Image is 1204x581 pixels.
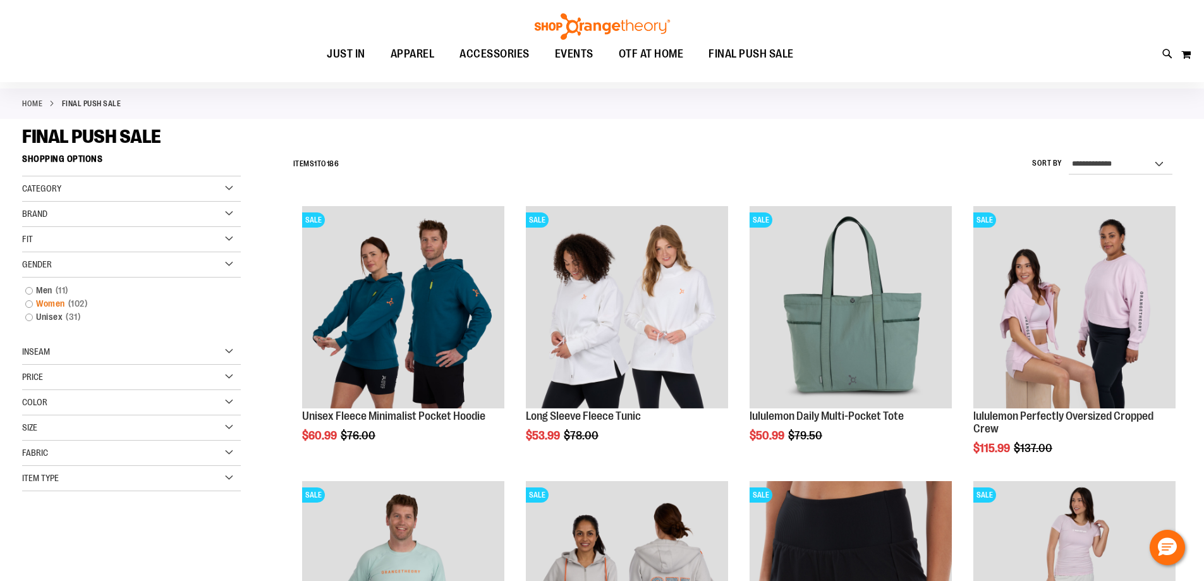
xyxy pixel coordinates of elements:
span: SALE [973,487,996,503]
a: Men11 [19,284,229,297]
a: Unisex Fleece Minimalist Pocket Hoodie [302,410,485,422]
div: product [520,200,734,474]
span: OTF AT HOME [619,40,684,68]
span: SALE [526,212,549,228]
span: $115.99 [973,442,1012,455]
span: $60.99 [302,429,339,442]
img: lululemon Daily Multi-Pocket Tote [750,206,952,408]
span: SALE [302,212,325,228]
span: FINAL PUSH SALE [22,126,161,147]
a: ACCESSORIES [447,40,542,69]
span: 11 [52,284,71,297]
img: Unisex Fleece Minimalist Pocket Hoodie [302,206,504,408]
span: SALE [750,487,772,503]
a: lululemon Perfectly Oversized Cropped Crew [973,410,1153,435]
div: product [743,200,958,474]
span: Price [22,372,43,382]
a: APPAREL [378,40,447,69]
a: lululemon Perfectly Oversized Cropped CrewSALE [973,206,1176,410]
span: EVENTS [555,40,593,68]
strong: Shopping Options [22,148,241,176]
span: FINAL PUSH SALE [708,40,794,68]
span: 186 [327,159,339,168]
span: Fabric [22,448,48,458]
a: FINAL PUSH SALE [696,40,806,68]
strong: FINAL PUSH SALE [62,98,121,109]
span: Size [22,422,37,432]
img: lululemon Perfectly Oversized Cropped Crew [973,206,1176,408]
span: 102 [65,297,91,310]
img: Shop Orangetheory [533,13,672,40]
span: Item Type [22,473,59,483]
span: $50.99 [750,429,786,442]
a: Women102 [19,297,229,310]
img: Product image for Fleece Long Sleeve [526,206,728,408]
span: $76.00 [341,429,377,442]
span: JUST IN [327,40,365,68]
span: APPAREL [391,40,435,68]
a: Unisex Fleece Minimalist Pocket HoodieSALE [302,206,504,410]
span: SALE [750,212,772,228]
label: Sort By [1032,158,1062,169]
div: product [296,200,511,474]
a: Product image for Fleece Long SleeveSALE [526,206,728,410]
div: product [967,200,1182,486]
span: Gender [22,259,52,269]
span: $53.99 [526,429,562,442]
a: JUST IN [314,40,378,69]
a: lululemon Daily Multi-Pocket Tote [750,410,904,422]
span: SALE [973,212,996,228]
h2: Items to [293,154,339,174]
button: Hello, have a question? Let’s chat. [1150,530,1185,565]
span: 31 [63,310,83,324]
span: SALE [526,487,549,503]
a: lululemon Daily Multi-Pocket ToteSALE [750,206,952,410]
a: OTF AT HOME [606,40,696,69]
span: Inseam [22,346,50,357]
span: Category [22,183,61,193]
span: Fit [22,234,33,244]
a: Unisex31 [19,310,229,324]
span: $78.00 [564,429,600,442]
a: Home [22,98,42,109]
span: ACCESSORIES [459,40,530,68]
span: 1 [314,159,317,168]
span: Color [22,397,47,407]
a: Long Sleeve Fleece Tunic [526,410,641,422]
span: SALE [302,487,325,503]
a: EVENTS [542,40,606,69]
span: Brand [22,209,47,219]
span: $137.00 [1014,442,1054,455]
span: $79.50 [788,429,824,442]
